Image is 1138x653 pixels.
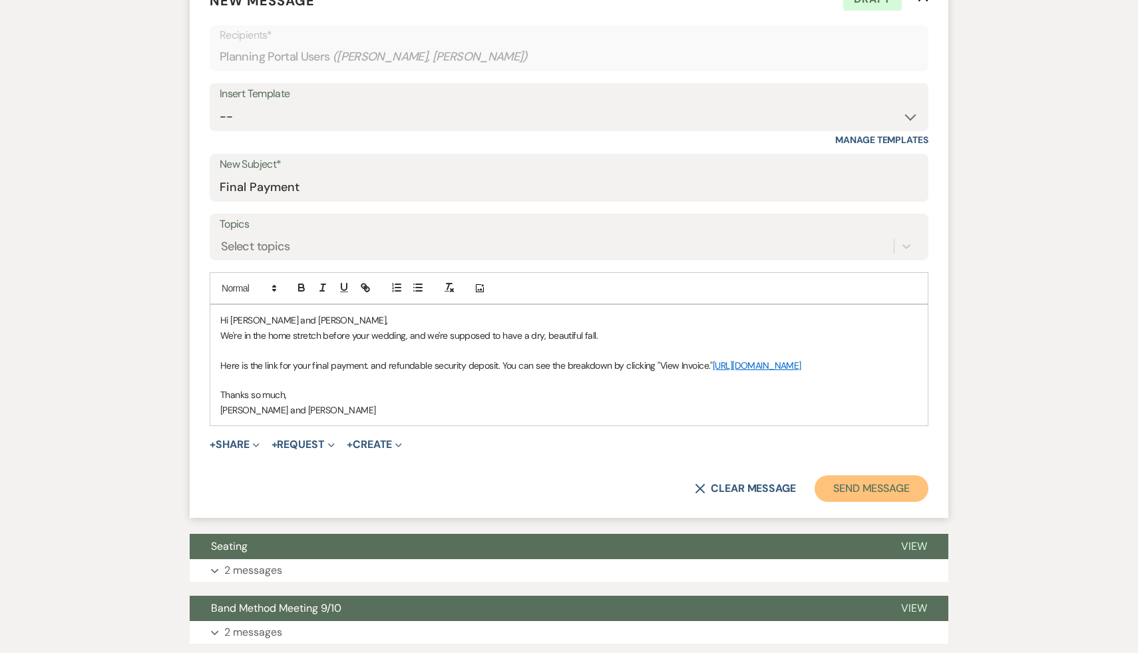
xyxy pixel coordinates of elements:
[880,534,948,559] button: View
[220,215,918,234] label: Topics
[220,44,918,70] div: Planning Portal Users
[220,155,918,174] label: New Subject*
[220,85,918,104] div: Insert Template
[220,358,918,373] p: Here is the link for your final payment. and refundable security deposit. You can see the breakdo...
[815,475,928,502] button: Send Message
[272,439,278,450] span: +
[224,562,282,579] p: 2 messages
[190,534,880,559] button: Seating
[880,596,948,621] button: View
[190,621,948,644] button: 2 messages
[220,403,918,417] p: [PERSON_NAME] and [PERSON_NAME]
[333,48,528,66] span: ( [PERSON_NAME], [PERSON_NAME] )
[272,439,335,450] button: Request
[347,439,353,450] span: +
[211,539,248,553] span: Seating
[835,134,928,146] a: Manage Templates
[190,596,880,621] button: Band Method Meeting 9/10
[901,539,927,553] span: View
[347,439,402,450] button: Create
[695,483,796,494] button: Clear message
[190,559,948,582] button: 2 messages
[220,328,918,343] p: We're in the home stretch before your wedding, and we're supposed to have a dry, beautiful fall.
[220,313,918,327] p: Hi [PERSON_NAME] and [PERSON_NAME],
[220,387,918,402] p: Thanks so much,
[210,439,216,450] span: +
[224,624,282,641] p: 2 messages
[211,601,341,615] span: Band Method Meeting 9/10
[221,238,290,256] div: Select topics
[210,439,260,450] button: Share
[713,359,801,371] a: [URL][DOMAIN_NAME]
[901,601,927,615] span: View
[220,27,918,44] p: Recipients*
